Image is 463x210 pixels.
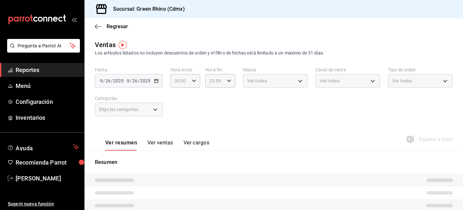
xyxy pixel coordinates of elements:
span: Pregunta a Parrot AI [18,43,70,49]
input: -- [105,78,111,83]
span: Elige las categorías [99,106,139,113]
span: Ver todos [320,78,340,84]
span: Inventarios [16,113,79,122]
span: / [103,78,105,83]
label: Marca [243,68,308,72]
span: Ayuda [16,143,71,151]
p: Resumen [95,158,453,166]
button: open_drawer_menu [71,17,77,22]
span: Sugerir nueva función [8,201,79,207]
button: Regresar [95,23,128,30]
span: Recomienda Parrot [16,158,79,167]
input: ---- [113,78,124,83]
span: Ver todas [247,78,267,84]
h3: Sucursal: Green Rhino (Cdmx) [108,5,185,13]
span: Regresar [107,23,128,30]
button: Pregunta a Parrot AI [7,39,80,53]
div: Los artículos listados no incluyen descuentos de orden y el filtro de fechas está limitado a un m... [95,50,453,56]
span: / [111,78,113,83]
input: ---- [140,78,151,83]
label: Fecha [95,68,163,72]
img: Tooltip marker [119,41,127,49]
label: Categorías [95,96,163,101]
a: Pregunta a Parrot AI [5,47,80,54]
span: Reportes [16,66,79,74]
button: Ver cargos [184,140,210,151]
input: -- [100,78,103,83]
span: [PERSON_NAME] [16,174,79,183]
button: Ver ventas [148,140,173,151]
span: Configuración [16,97,79,106]
label: Tipo de orden [388,68,453,72]
label: Hora inicio [171,68,200,72]
span: Menú [16,81,79,90]
label: Hora fin [205,68,235,72]
div: Ventas [95,40,116,50]
label: Canal de venta [315,68,380,72]
div: navigation tabs [105,140,209,151]
span: Ver todos [392,78,412,84]
span: - [124,78,126,83]
span: / [138,78,140,83]
input: -- [132,78,138,83]
input: -- [126,78,130,83]
button: Ver resumen [105,140,137,151]
span: / [130,78,132,83]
